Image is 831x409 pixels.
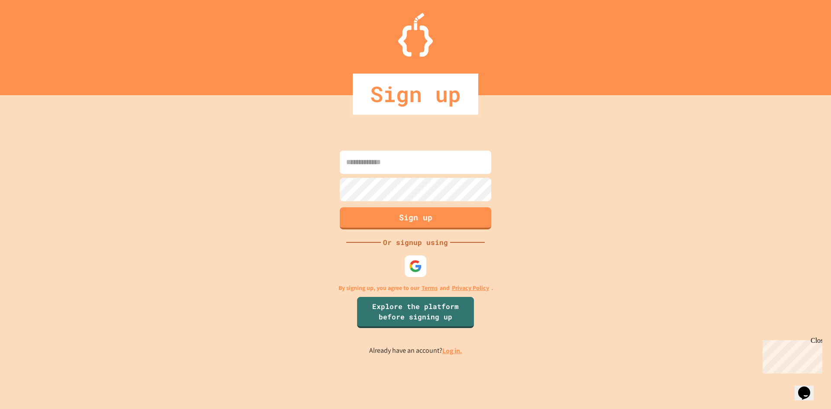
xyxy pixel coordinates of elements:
div: Or signup using [381,237,450,248]
img: google-icon.svg [409,260,422,273]
a: Explore the platform before signing up [357,297,474,328]
div: Sign up [353,74,478,115]
a: Log in. [442,346,462,355]
p: By signing up, you agree to our and . [338,283,493,293]
div: Chat with us now!Close [3,3,60,55]
img: Logo.svg [398,13,433,57]
iframe: chat widget [759,337,822,374]
p: Already have an account? [369,345,462,356]
iframe: chat widget [795,374,822,400]
a: Terms [422,283,438,293]
a: Privacy Policy [452,283,489,293]
button: Sign up [340,207,491,229]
